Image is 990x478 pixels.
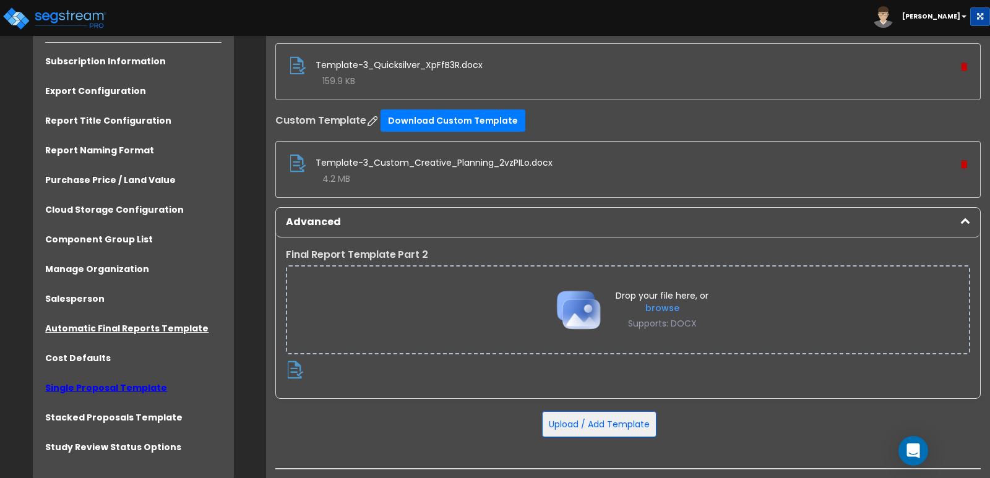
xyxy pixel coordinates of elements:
[316,59,483,71] span: Template-3_Quicksilver_XpFfB3R.docx
[45,203,184,216] a: Cloud Storage Configuration
[45,382,167,394] a: Single Proposal Template
[366,115,379,127] img: Change Label
[542,411,656,437] button: Upload / Add Template
[45,322,209,335] a: Automatic Final Reports Template
[45,411,183,424] a: Stacked Proposals Template
[45,441,181,453] a: Study Review Status Options
[322,173,350,185] span: 4.2 MB
[872,6,894,28] img: avatar.png
[902,12,960,21] b: [PERSON_NAME]
[316,156,553,169] span: Template-3_Custom_Creative_Planning_2vzPILo.docx
[45,233,153,245] a: Component Group List
[45,352,111,364] a: Cost Defaults
[616,302,708,314] label: browse
[2,6,107,31] img: logo_pro_r.png
[288,154,307,173] img: Uploaded File Icon
[961,62,968,71] img: Trash Icon
[381,109,525,132] a: Download Custom Template
[45,263,149,275] a: Manage Organization
[45,292,105,305] a: Salesperson
[275,109,981,132] label: Custom Template
[548,279,609,341] img: Upload Icon
[961,160,968,169] img: Trash Icon
[45,144,154,156] a: Report Naming Format
[616,289,708,330] span: Drop your file here, or
[45,85,146,97] a: Export Configuration
[628,317,697,330] span: Supports: DOCX
[288,56,307,75] img: Uploaded File Icon
[45,174,176,186] a: Purchase Price / Land Value
[898,436,928,466] div: Open Intercom Messenger
[286,215,341,229] strong: Advanced
[286,361,304,379] img: Uploaded File Icon
[322,75,355,87] span: 159.9 KB
[45,114,171,127] a: Report Title Configuration
[286,247,970,262] label: Final Report Template Part 2
[45,55,166,67] a: Subscription Information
